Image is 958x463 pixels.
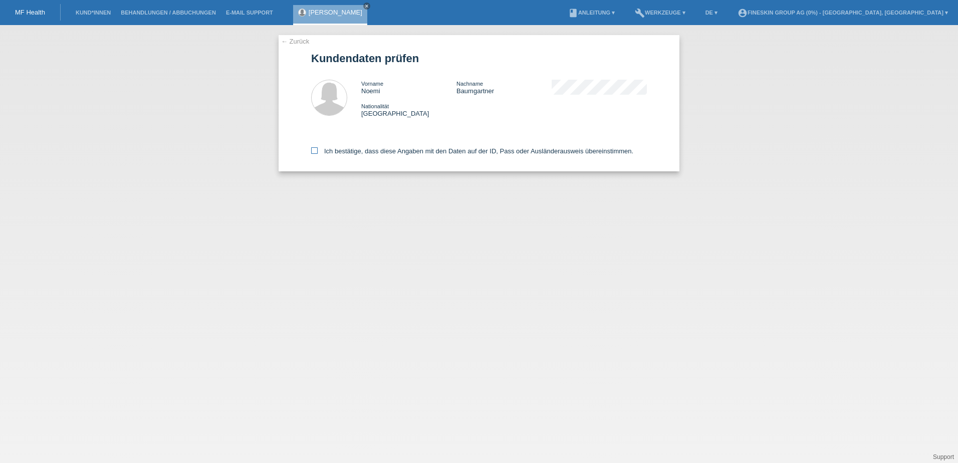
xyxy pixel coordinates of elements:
[71,10,116,16] a: Kund*innen
[309,9,362,16] a: [PERSON_NAME]
[15,9,45,16] a: MF Health
[116,10,221,16] a: Behandlungen / Abbuchungen
[311,52,647,65] h1: Kundendaten prüfen
[630,10,690,16] a: buildWerkzeuge ▾
[361,102,456,117] div: [GEOGRAPHIC_DATA]
[738,8,748,18] i: account_circle
[933,453,954,460] a: Support
[568,8,578,18] i: book
[221,10,278,16] a: E-Mail Support
[700,10,723,16] a: DE ▾
[456,81,483,87] span: Nachname
[281,38,309,45] a: ← Zurück
[364,4,369,9] i: close
[361,81,383,87] span: Vorname
[361,103,389,109] span: Nationalität
[363,3,370,10] a: close
[311,147,633,155] label: Ich bestätige, dass diese Angaben mit den Daten auf der ID, Pass oder Ausländerausweis übereinsti...
[361,80,456,95] div: Noemi
[733,10,953,16] a: account_circleFineSkin Group AG (0%) - [GEOGRAPHIC_DATA], [GEOGRAPHIC_DATA] ▾
[563,10,620,16] a: bookAnleitung ▾
[635,8,645,18] i: build
[456,80,552,95] div: Baumgartner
